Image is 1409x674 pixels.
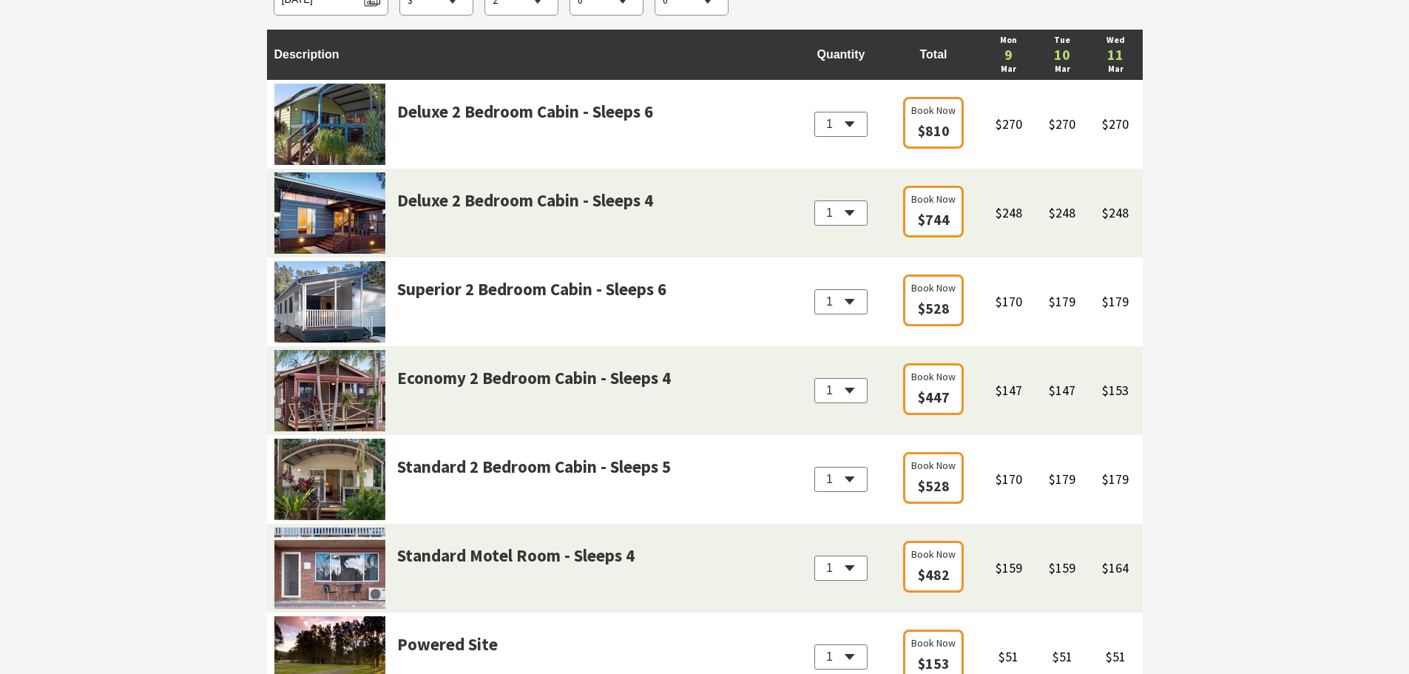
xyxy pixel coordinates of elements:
[918,299,950,317] span: $528
[903,452,964,504] a: Book Now $528
[1049,382,1075,399] span: $147
[911,368,956,385] span: Book Now
[1102,559,1129,576] span: $164
[397,542,635,609] a: Standard Motel Room - Sleeps 4
[1049,204,1075,221] span: $248
[885,30,982,80] td: Total
[274,84,385,165] img: room151447-db2d4098-3678-4cf7-adda-bbbedbe22823.jpg
[1102,382,1129,399] span: $153
[996,382,1022,399] span: $147
[996,293,1022,310] span: $170
[911,102,956,118] span: Book Now
[903,97,964,149] a: Book Now $810
[1049,559,1075,576] span: $159
[274,172,385,254] img: room151449-a2f12c65-df2f-4f26-bbaa-8d097c8ae751.jpg
[918,654,950,673] span: $153
[990,62,1028,76] a: Mar
[911,635,956,651] span: Book Now
[1096,33,1135,47] a: Wed
[274,439,385,520] img: room151443-4fb23006-ca4f-4415-b5cb-28b3292bd24b.jpg
[918,388,950,406] span: $447
[274,528,385,609] img: room151446-05d55779-93fa-4ab4-be02-79b19e429197.jpg
[274,350,385,431] img: room151445-c782aaf1-37ab-46b4-a1bb-dbee737ea9d7.jpg
[999,648,1018,665] span: $51
[903,541,964,593] a: Book Now $482
[996,471,1022,488] span: $170
[1102,204,1129,221] span: $248
[903,363,964,415] a: Book Now $447
[1052,648,1072,665] span: $51
[918,476,950,495] span: $528
[1043,33,1081,47] a: Tue
[267,30,797,80] td: Description
[1049,115,1075,132] span: $270
[996,559,1022,576] span: $159
[797,30,885,80] td: Quantity
[918,565,950,584] span: $482
[1102,293,1129,310] span: $179
[1049,293,1075,310] span: $179
[996,115,1022,132] span: $270
[1049,471,1075,488] span: $179
[918,210,950,229] span: $744
[1043,47,1081,62] a: 10
[397,276,666,343] a: Superior 2 Bedroom Cabin - Sleeps 6
[1043,62,1081,76] a: Mar
[990,33,1028,47] a: Mon
[918,121,950,140] span: $810
[1106,648,1126,665] span: $51
[996,204,1022,221] span: $248
[397,187,653,254] a: Deluxe 2 Bedroom Cabin - Sleeps 4
[990,47,1028,62] a: 9
[911,280,956,296] span: Book Now
[911,546,956,562] span: Book Now
[1096,47,1135,62] a: 11
[1096,62,1135,76] a: Mar
[903,274,964,326] a: Book Now $528
[911,457,956,474] span: Book Now
[274,261,385,343] img: room151442-36a3e66f-f1fe-4f21-a8a2-ad2d6837ad39.jpg
[911,191,956,207] span: Book Now
[1102,471,1129,488] span: $179
[397,365,671,431] a: Economy 2 Bedroom Cabin - Sleeps 4
[397,454,671,520] a: Standard 2 Bedroom Cabin - Sleeps 5
[903,186,964,237] a: Book Now $744
[1102,115,1129,132] span: $270
[397,98,653,165] a: Deluxe 2 Bedroom Cabin - Sleeps 6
